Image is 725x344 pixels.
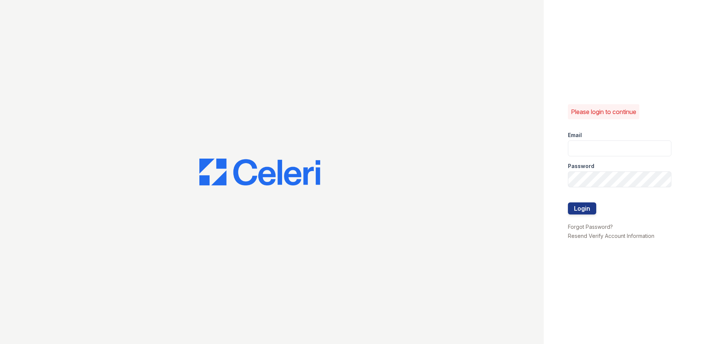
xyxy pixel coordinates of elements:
a: Resend Verify Account Information [568,233,654,239]
p: Please login to continue [571,107,636,116]
button: Login [568,202,596,214]
label: Password [568,162,594,170]
label: Email [568,131,582,139]
a: Forgot Password? [568,224,613,230]
img: CE_Logo_Blue-a8612792a0a2168367f1c8372b55b34899dd931a85d93a1a3d3e32e68fde9ad4.png [199,159,320,186]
